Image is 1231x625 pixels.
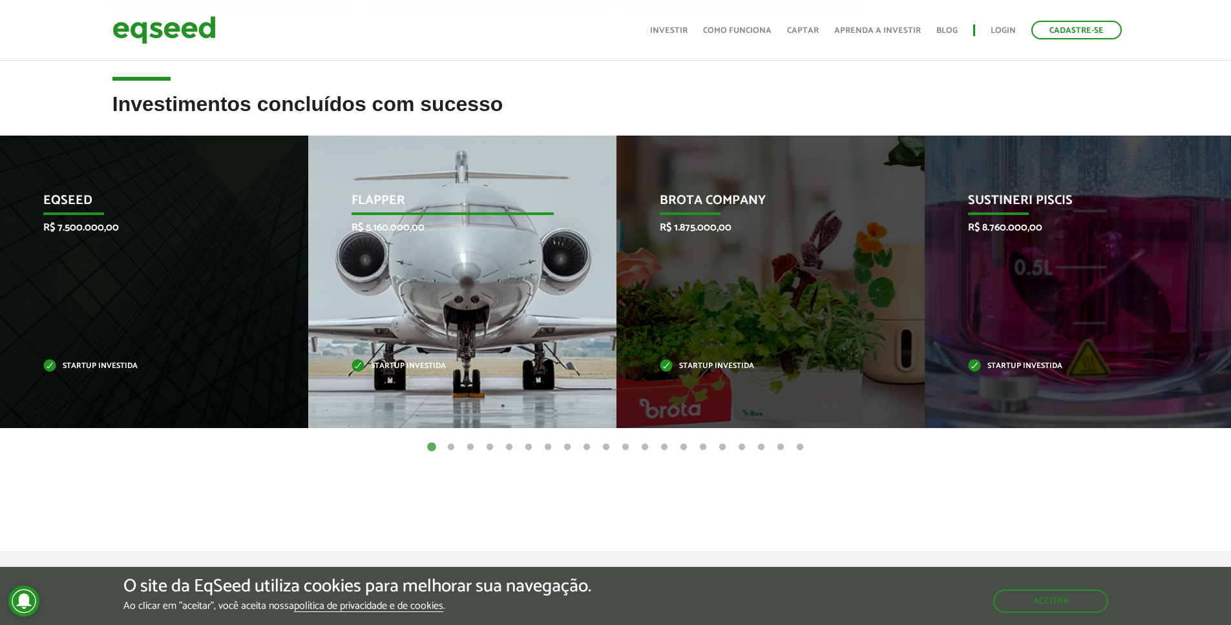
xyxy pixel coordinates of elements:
[600,441,613,454] button: 10 of 20
[968,193,1170,215] p: Sustineri Piscis
[522,441,535,454] button: 6 of 20
[993,589,1108,613] button: Aceitar
[677,441,690,454] button: 14 of 20
[112,13,216,47] img: EqSeed
[352,221,554,234] p: R$ 5.160.000,00
[660,193,862,215] p: Brota Company
[464,441,477,454] button: 3 of 20
[660,221,862,234] p: R$ 1.875.000,00
[660,363,862,370] p: Startup investida
[43,193,246,215] p: EqSeed
[638,441,651,454] button: 12 of 20
[716,441,729,454] button: 16 of 20
[834,26,921,35] a: Aprenda a investir
[352,193,554,215] p: Flapper
[352,363,554,370] p: Startup investida
[43,363,246,370] p: Startup investida
[112,93,1119,135] h2: Investimentos concluídos com sucesso
[123,577,591,597] h5: O site da EqSeed utiliza cookies para melhorar sua navegação.
[174,566,215,584] li: Investir
[425,441,438,454] button: 1 of 20
[703,26,772,35] a: Como funciona
[561,441,574,454] button: 8 of 20
[787,26,819,35] a: Captar
[735,441,748,454] button: 17 of 20
[650,26,688,35] a: Investir
[991,26,1016,35] a: Login
[658,441,671,454] button: 13 of 20
[968,221,1170,234] p: R$ 8.760.000,00
[483,441,496,454] button: 4 of 20
[936,26,958,35] a: Blog
[445,441,458,454] button: 2 of 20
[503,441,516,454] button: 5 of 20
[1031,21,1122,39] a: Cadastre-se
[123,600,591,612] p: Ao clicar em "aceitar", você aceita nossa .
[294,601,443,612] a: política de privacidade e de cookies
[542,441,554,454] button: 7 of 20
[619,441,632,454] button: 11 of 20
[794,441,806,454] button: 20 of 20
[755,441,768,454] button: 18 of 20
[43,221,246,234] p: R$ 7.500.000,00
[774,441,787,454] button: 19 of 20
[580,441,593,454] button: 9 of 20
[968,363,1170,370] p: Startup investida
[697,441,710,454] button: 15 of 20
